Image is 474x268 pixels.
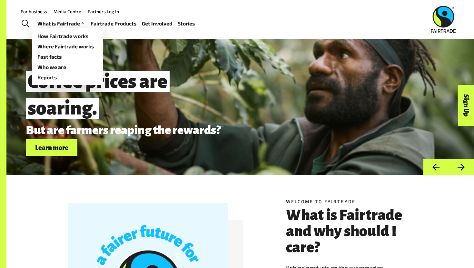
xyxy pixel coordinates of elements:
a: Stories [178,19,195,28]
a: Toggle Search [17,16,33,32]
a: How Fairtrade works [32,31,103,41]
a: Learn more [26,139,77,156]
img: Fairtrade Australia New Zealand logo [431,6,456,33]
a: For business [21,9,47,14]
button: Previous [423,159,449,175]
a: Partners Log In [88,9,119,14]
h3: What is Fairtrade and why should I care? [286,207,412,255]
a: Fairtrade Products [91,19,137,28]
a: Get Involved [142,19,173,28]
a: What is Fairtrade [37,19,85,28]
h5: Welcome to Fairtrade [286,198,412,205]
span: Coffee prices are soaring. [26,71,170,119]
a: Reports [32,72,103,83]
a: Fast facts [32,52,103,62]
a: Media Centre [54,9,81,14]
a: Where Fairtrade works [32,41,103,52]
button: Next [449,159,474,175]
a: Who we are [32,62,103,72]
p: But are farmers reaping the rewards? [26,124,382,137]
